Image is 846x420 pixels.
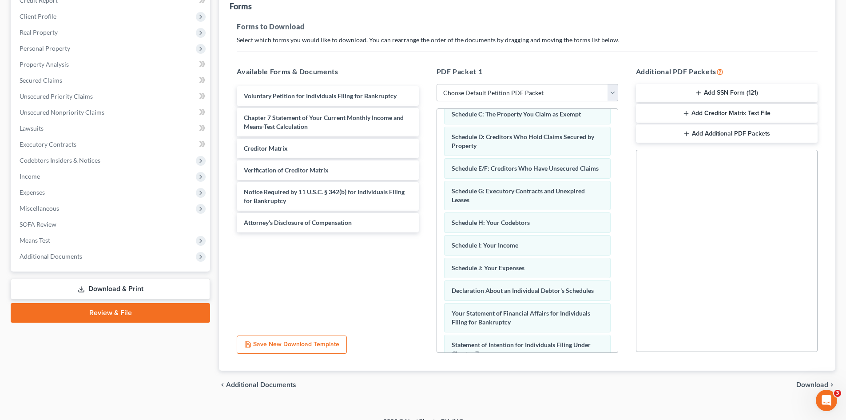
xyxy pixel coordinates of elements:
[20,172,40,180] span: Income
[20,220,56,228] span: SOFA Review
[452,164,599,172] span: Schedule E/F: Creditors Who Have Unsecured Claims
[244,166,329,174] span: Verification of Creditor Matrix
[452,133,594,149] span: Schedule D: Creditors Who Hold Claims Secured by Property
[244,219,352,226] span: Attorney's Disclosure of Compensation
[452,187,585,204] span: Schedule G: Executory Contracts and Unexpired Leases
[452,309,590,326] span: Your Statement of Financial Affairs for Individuals Filing for Bankruptcy
[12,216,210,232] a: SOFA Review
[11,303,210,323] a: Review & File
[219,381,226,388] i: chevron_left
[20,44,70,52] span: Personal Property
[20,76,62,84] span: Secured Claims
[796,381,835,388] button: Download chevron_right
[230,1,252,12] div: Forms
[20,108,104,116] span: Unsecured Nonpriority Claims
[244,92,397,100] span: Voluntary Petition for Individuals Filing for Bankruptcy
[452,264,524,272] span: Schedule J: Your Expenses
[796,381,828,388] span: Download
[636,66,818,77] h5: Additional PDF Packets
[237,21,818,32] h5: Forms to Download
[12,56,210,72] a: Property Analysis
[636,104,818,123] button: Add Creditor Matrix Text File
[452,219,530,226] span: Schedule H: Your Codebtors
[828,381,835,388] i: chevron_right
[452,287,594,294] span: Declaration About an Individual Debtor's Schedules
[20,156,100,164] span: Codebtors Insiders & Notices
[437,66,618,77] h5: PDF Packet 1
[20,92,93,100] span: Unsecured Priority Claims
[20,60,69,68] span: Property Analysis
[237,36,818,44] p: Select which forms you would like to download. You can rearrange the order of the documents by dr...
[244,114,404,130] span: Chapter 7 Statement of Your Current Monthly Income and Means-Test Calculation
[816,390,837,411] iframe: Intercom live chat
[20,188,45,196] span: Expenses
[20,252,82,260] span: Additional Documents
[20,204,59,212] span: Miscellaneous
[237,336,347,354] button: Save New Download Template
[452,110,581,118] span: Schedule C: The Property You Claim as Exempt
[452,341,591,357] span: Statement of Intention for Individuals Filing Under Chapter 7
[12,136,210,152] a: Executory Contracts
[20,12,56,20] span: Client Profile
[20,28,58,36] span: Real Property
[636,84,818,103] button: Add SSN Form (121)
[12,120,210,136] a: Lawsuits
[834,390,841,397] span: 3
[20,236,50,244] span: Means Test
[12,72,210,88] a: Secured Claims
[226,381,296,388] span: Additional Documents
[237,66,418,77] h5: Available Forms & Documents
[244,144,288,152] span: Creditor Matrix
[20,124,44,132] span: Lawsuits
[12,88,210,104] a: Unsecured Priority Claims
[452,241,518,249] span: Schedule I: Your Income
[636,124,818,143] button: Add Additional PDF Packets
[11,279,210,300] a: Download & Print
[20,140,76,148] span: Executory Contracts
[244,188,405,204] span: Notice Required by 11 U.S.C. § 342(b) for Individuals Filing for Bankruptcy
[12,104,210,120] a: Unsecured Nonpriority Claims
[219,381,296,388] a: chevron_left Additional Documents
